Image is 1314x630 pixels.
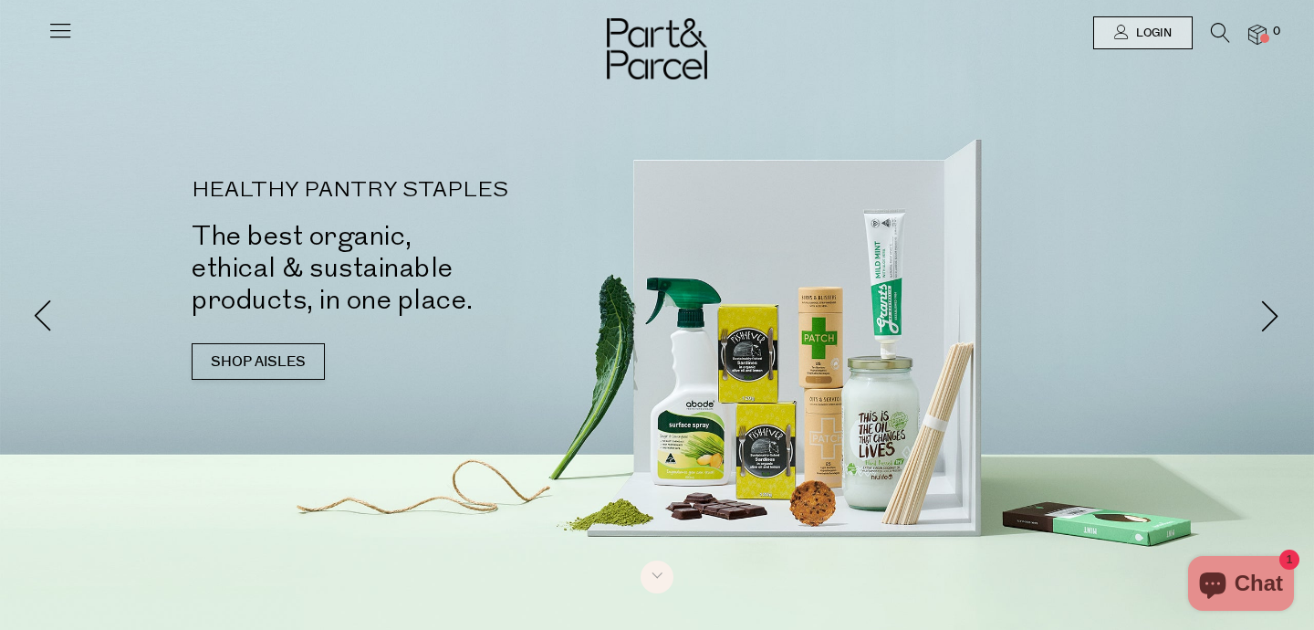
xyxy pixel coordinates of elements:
a: Login [1093,16,1193,49]
a: 0 [1248,25,1267,44]
inbox-online-store-chat: Shopify online store chat [1183,556,1299,615]
h2: The best organic, ethical & sustainable products, in one place. [192,220,684,316]
span: Login [1131,26,1172,41]
p: HEALTHY PANTRY STAPLES [192,180,684,202]
span: 0 [1268,24,1285,40]
a: SHOP AISLES [192,343,325,380]
img: Part&Parcel [607,18,707,79]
